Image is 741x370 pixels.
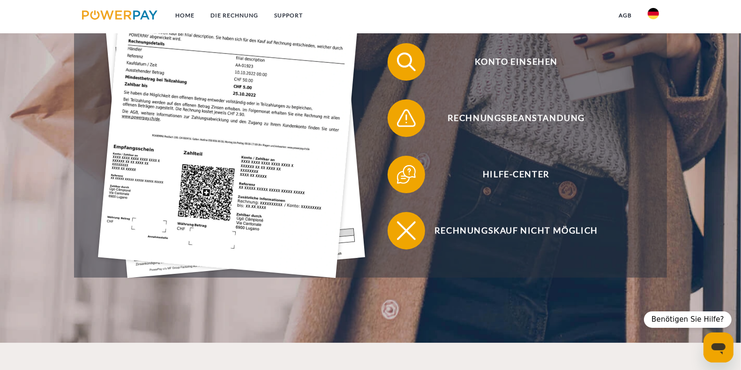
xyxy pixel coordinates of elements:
[401,156,631,193] span: Hilfe-Center
[395,163,418,186] img: qb_help.svg
[648,8,659,19] img: de
[388,43,631,81] button: Konto einsehen
[401,212,631,249] span: Rechnungskauf nicht möglich
[388,212,631,249] button: Rechnungskauf nicht möglich
[388,156,631,193] button: Hilfe-Center
[167,7,202,24] a: Home
[395,106,418,130] img: qb_warning.svg
[401,99,631,137] span: Rechnungsbeanstandung
[388,99,631,137] button: Rechnungsbeanstandung
[395,50,418,74] img: qb_search.svg
[401,43,631,81] span: Konto einsehen
[611,7,640,24] a: agb
[644,311,732,328] div: Benötigen Sie Hilfe?
[202,7,266,24] a: DIE RECHNUNG
[82,10,157,20] img: logo-powerpay.svg
[395,219,418,242] img: qb_close.svg
[704,332,734,362] iframe: Schaltfläche zum Öffnen des Messaging-Fensters; Konversation läuft
[266,7,311,24] a: SUPPORT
